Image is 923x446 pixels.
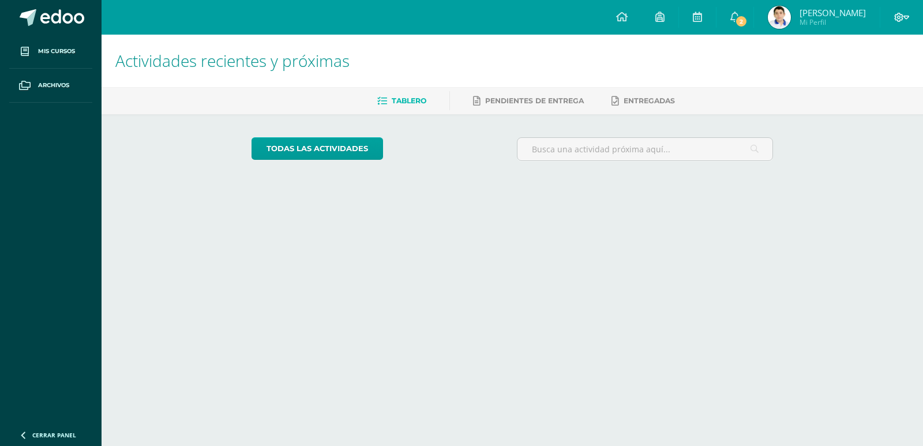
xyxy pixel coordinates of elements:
input: Busca una actividad próxima aquí... [517,138,773,160]
span: [PERSON_NAME] [800,7,866,18]
a: Entregadas [611,92,675,110]
a: Mis cursos [9,35,92,69]
a: todas las Actividades [252,137,383,160]
a: Pendientes de entrega [473,92,584,110]
a: Archivos [9,69,92,103]
span: Pendientes de entrega [485,96,584,105]
span: Archivos [38,81,69,90]
span: Actividades recientes y próximas [115,50,350,72]
span: 2 [735,15,748,28]
span: Entregadas [624,96,675,105]
span: Mi Perfil [800,17,866,27]
span: Tablero [392,96,426,105]
a: Tablero [377,92,426,110]
span: Cerrar panel [32,431,76,439]
img: 438d67029936095601215d5708361700.png [768,6,791,29]
span: Mis cursos [38,47,75,56]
